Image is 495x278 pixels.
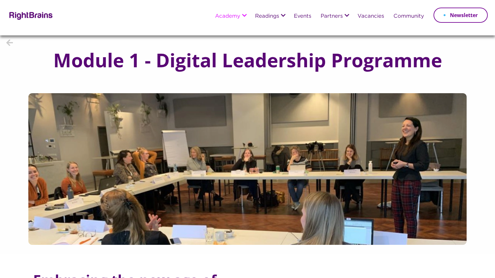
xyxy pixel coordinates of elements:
[358,14,384,19] a: Vacancies
[7,11,53,20] img: Rightbrains
[393,14,424,19] a: Community
[434,8,488,23] a: Newsletter
[294,14,311,19] a: Events
[255,14,279,19] a: Readings
[41,50,455,70] h1: Module 1 - Digital Leadership Programme
[321,14,343,19] a: Partners
[215,14,240,19] a: Academy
